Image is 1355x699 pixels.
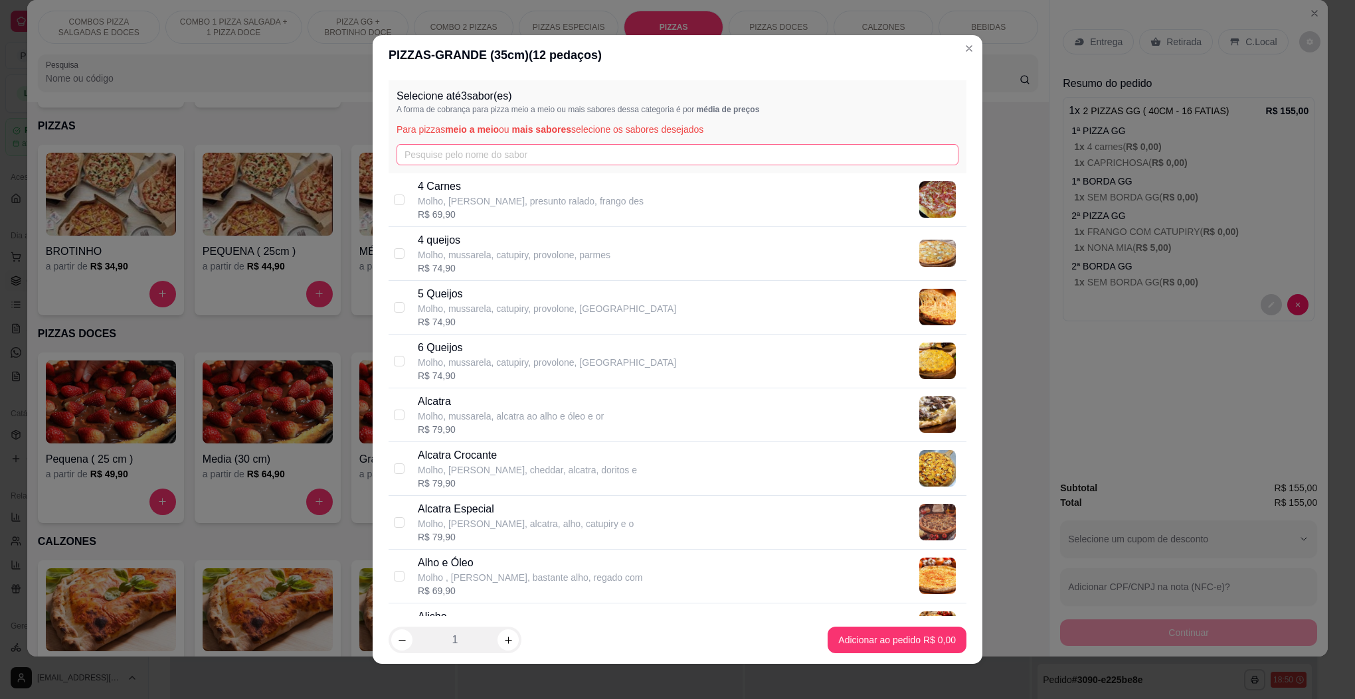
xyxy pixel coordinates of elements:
[418,262,610,275] div: R$ 74,90
[418,394,604,410] p: Alcatra
[919,558,956,594] img: product-image
[919,504,956,540] img: product-image
[452,632,458,648] p: 1
[389,46,966,64] div: PIZZAS - GRANDE (35cm) ( 12 pedaços)
[418,463,637,477] p: Molho, [PERSON_NAME], cheddar, alcatra, doritos e
[418,423,604,436] div: R$ 79,90
[919,343,956,379] img: product-image
[497,629,519,651] button: increase-product-quantity
[397,123,958,136] p: Para pizzas ou selecione os sabores desejados
[919,289,956,325] img: product-image
[418,248,610,262] p: Molho, mussarela, catupiry, provolone, parmes
[418,232,610,248] p: 4 queijos
[418,315,676,329] div: R$ 74,90
[418,302,676,315] p: Molho, mussarela, catupiry, provolone, [GEOGRAPHIC_DATA]
[828,627,966,653] button: Adicionar ao pedido R$ 0,00
[919,450,956,487] img: product-image
[445,124,499,135] span: meio a meio
[418,356,676,369] p: Molho, mussarela, catupiry, provolone, [GEOGRAPHIC_DATA]
[397,88,958,104] p: Selecione até 3 sabor(es)
[397,144,958,165] input: Pesquise pelo nome do sabor
[919,181,956,218] img: product-image
[512,124,572,135] span: mais sabores
[418,340,676,356] p: 6 Queijos
[697,105,760,114] span: média de preços
[391,629,412,651] button: decrease-product-quantity
[919,240,956,267] img: product-image
[418,584,643,597] div: R$ 69,90
[919,611,956,648] img: product-image
[418,477,637,490] div: R$ 79,90
[418,555,643,571] p: Alho e Óleo
[919,396,956,433] img: product-image
[397,104,958,115] p: A forma de cobrança para pizza meio a meio ou mais sabores dessa categoria é por
[418,501,634,517] p: Alcatra Especial
[418,179,644,194] p: 4 Carnes
[418,609,608,625] p: Aliche
[418,571,643,584] p: Molho , [PERSON_NAME], bastante alho, regado com
[418,410,604,423] p: Molho, mussarela, alcatra ao alho e óleo e or
[958,38,980,59] button: Close
[418,286,676,302] p: 5 Queijos
[418,447,637,463] p: Alcatra Crocante
[418,530,634,544] div: R$ 79,90
[418,194,644,208] p: Molho, [PERSON_NAME], presunto ralado, frango des
[418,369,676,382] div: R$ 74,90
[418,208,644,221] div: R$ 69,90
[418,517,634,530] p: Molho, [PERSON_NAME], alcatra, alho, catupiry e o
